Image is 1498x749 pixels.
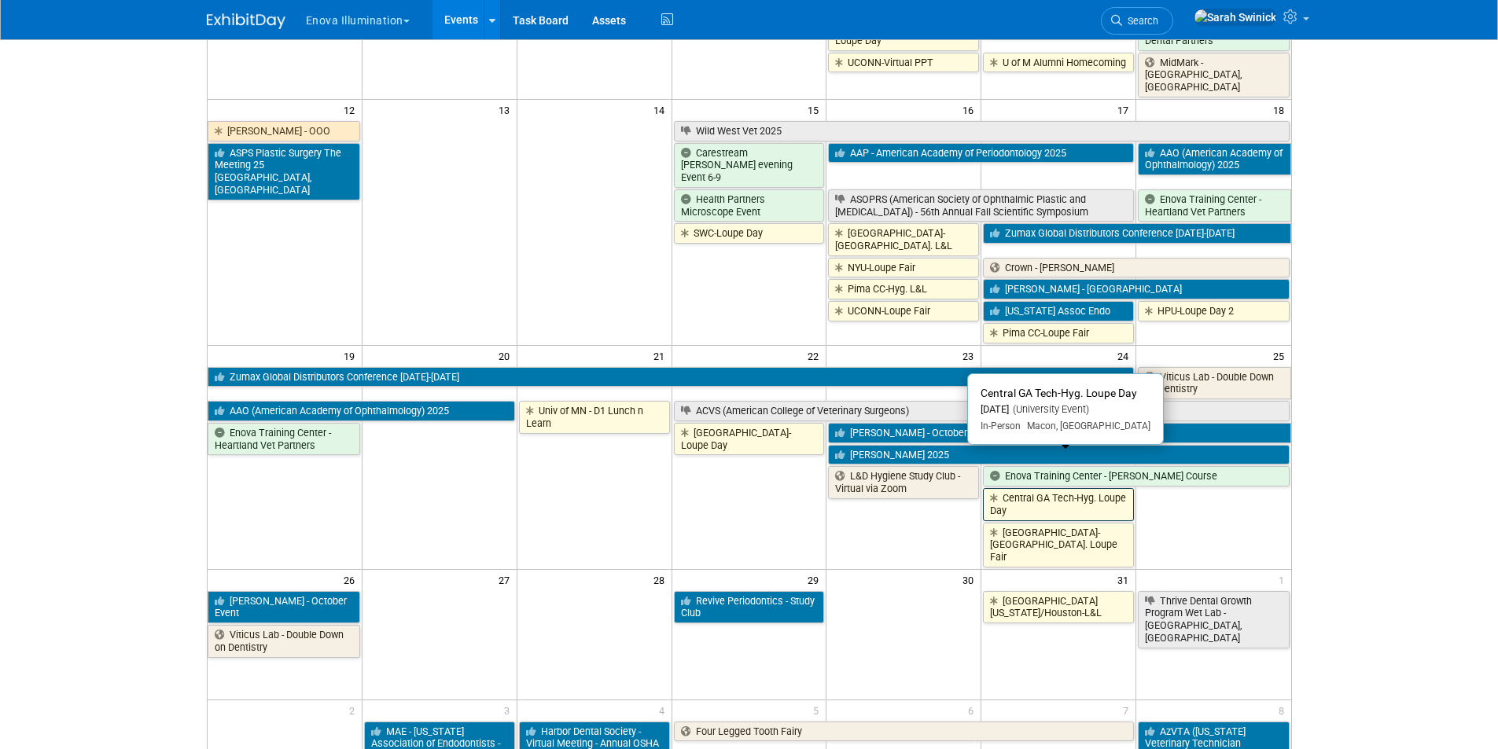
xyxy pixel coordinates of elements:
a: UCONN-Loupe Fair [828,301,979,321]
a: [GEOGRAPHIC_DATA]-[GEOGRAPHIC_DATA]. L&L [828,223,979,255]
span: 31 [1116,570,1135,589]
span: Macon, [GEOGRAPHIC_DATA] [1021,420,1150,431]
a: [PERSON_NAME] - [GEOGRAPHIC_DATA] [983,279,1289,299]
img: ExhibitDay [207,13,285,29]
a: [GEOGRAPHIC_DATA]-[GEOGRAPHIC_DATA]. Loupe Fair [983,523,1134,567]
a: Viticus Lab - Double Down on Dentistry [208,625,360,657]
a: [GEOGRAPHIC_DATA][US_STATE]/Houston-L&L [983,591,1134,623]
a: Wild West Vet 2025 [674,121,1290,141]
span: 5 [812,700,826,720]
a: Zumax Global Distributors Conference [DATE]-[DATE] [983,223,1290,244]
a: AAP - American Academy of Periodontology 2025 [828,143,1134,163]
a: Pima CC-Loupe Fair [983,323,1134,343]
span: 13 [497,100,517,119]
a: AAO (American Academy of Ophthalmology) 2025 [208,401,515,421]
a: Carestream [PERSON_NAME] evening Event 6-9 [674,143,825,188]
a: Zumax Global Distributors Conference [DATE]-[DATE] [208,367,1135,387]
a: [PERSON_NAME] - OOO [208,121,360,141]
a: Crown - [PERSON_NAME] [983,258,1289,278]
span: 30 [961,570,981,589]
a: Enova Training Center - Heartland Vet Partners [1138,189,1290,222]
span: 2 [348,700,362,720]
a: ASOPRS (American Society of Ophthalmic Plastic and [MEDICAL_DATA]) - 56th Annual Fall Scientific ... [828,189,1134,222]
span: 21 [652,346,672,365]
span: 23 [961,346,981,365]
span: 29 [806,570,826,589]
span: 28 [652,570,672,589]
span: 6 [966,700,981,720]
a: Four Legged Tooth Fairy [674,721,1135,742]
span: Search [1122,15,1158,27]
a: ASPS Plastic Surgery The Meeting 25 [GEOGRAPHIC_DATA], [GEOGRAPHIC_DATA] [208,143,360,200]
span: 3 [502,700,517,720]
a: Univ of MN - D1 Lunch n Learn [519,401,670,433]
span: 12 [342,100,362,119]
span: 20 [497,346,517,365]
a: HPU-Loupe Day 2 [1138,301,1289,321]
a: [PERSON_NAME] - October Event [208,591,360,623]
span: 7 [1121,700,1135,720]
a: Health Partners Microscope Event [674,189,825,222]
span: 16 [961,100,981,119]
a: Central GA Tech-Hyg. Loupe Day [983,488,1134,520]
a: [PERSON_NAME] 2025 [828,445,1289,465]
span: 4 [657,700,672,720]
span: 8 [1277,700,1291,720]
a: U of M Alumni Homecoming [983,53,1134,73]
span: 26 [342,570,362,589]
img: Sarah Swinick [1194,9,1277,26]
a: Enova Training Center - [PERSON_NAME] Course [983,466,1289,486]
a: Search [1101,7,1173,35]
span: 25 [1272,346,1291,365]
a: AAO (American Academy of Ophthalmology) 2025 [1138,143,1290,175]
span: 18 [1272,100,1291,119]
span: 1 [1277,570,1291,589]
span: 15 [806,100,826,119]
span: 22 [806,346,826,365]
span: (University Event) [1009,403,1089,415]
a: [GEOGRAPHIC_DATA]-Loupe Day [674,423,825,455]
span: Central GA Tech-Hyg. Loupe Day [981,387,1137,399]
a: L&D Hygiene Study Club - Virtual via Zoom [828,466,979,498]
span: 24 [1116,346,1135,365]
div: [DATE] [981,403,1150,417]
span: In-Person [981,420,1021,431]
a: Pima CC-Hyg. L&L [828,279,979,299]
a: NYU-Loupe Fair [828,258,979,278]
span: 14 [652,100,672,119]
a: Viticus Lab - Double Down on Dentistry [1138,367,1290,399]
a: [PERSON_NAME] - October Event [828,423,1290,443]
a: ACVS (American College of Veterinary Surgeons) [674,401,1290,421]
a: [US_STATE] Assoc Endo [983,301,1134,321]
span: 27 [497,570,517,589]
span: 17 [1116,100,1135,119]
a: UCONN-Virtual PPT [828,53,979,73]
a: Thrive Dental Growth Program Wet Lab - [GEOGRAPHIC_DATA], [GEOGRAPHIC_DATA] [1138,591,1289,648]
a: Enova Training Center - Heartland Vet Partners [208,423,360,455]
span: 19 [342,346,362,365]
a: MidMark - [GEOGRAPHIC_DATA], [GEOGRAPHIC_DATA] [1138,53,1289,97]
a: Revive Periodontics - Study Club [674,591,825,623]
a: SWC-Loupe Day [674,223,825,244]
